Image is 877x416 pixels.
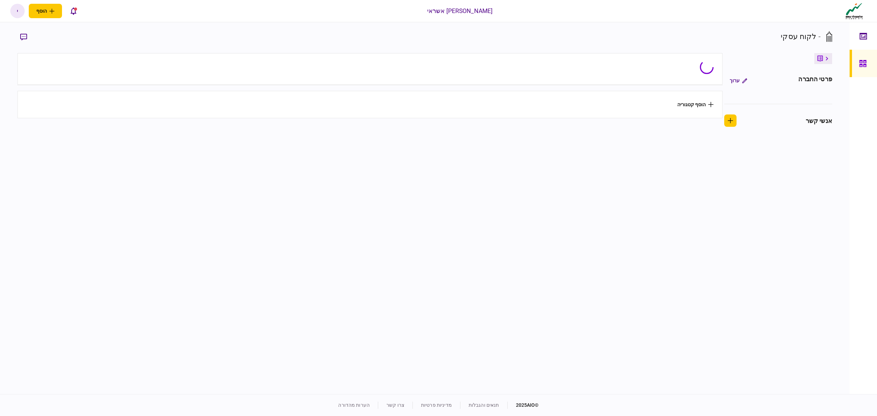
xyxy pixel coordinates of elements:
[421,402,452,408] a: מדיניות פרטיות
[806,116,832,125] div: אנשי קשר
[427,7,493,15] div: [PERSON_NAME] אשראי
[781,31,820,42] div: - לקוח עסקי
[677,102,714,107] button: הוסף קטגוריה
[338,402,370,408] a: הערות מהדורה
[844,2,864,20] img: client company logo
[10,4,25,18] button: י
[798,74,832,87] div: פרטי החברה
[469,402,499,408] a: תנאים והגבלות
[29,4,62,18] button: פתח תפריט להוספת לקוח
[507,402,539,409] div: © 2025 AIO
[386,402,404,408] a: צרו קשר
[724,74,753,87] button: ערוך
[66,4,81,18] button: פתח רשימת התראות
